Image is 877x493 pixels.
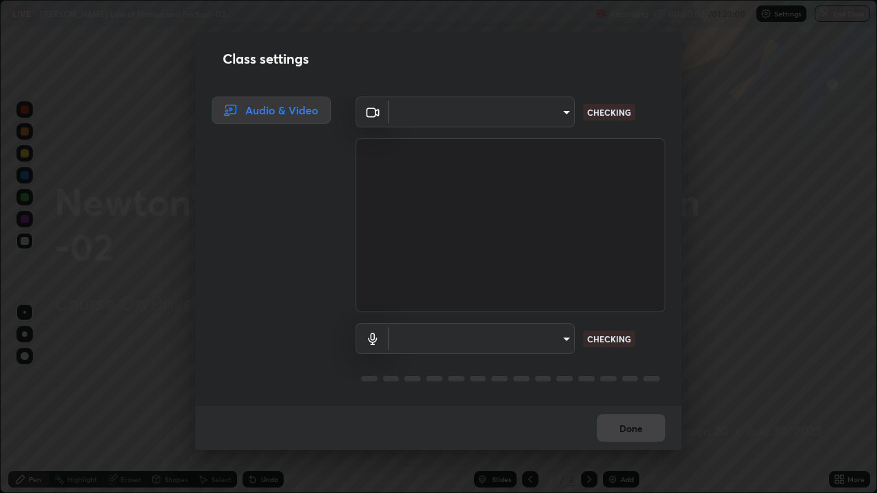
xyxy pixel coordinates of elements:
p: CHECKING [587,333,631,345]
div: ​ [389,97,575,127]
p: CHECKING [587,106,631,118]
div: Audio & Video [212,97,331,124]
div: ​ [389,323,575,354]
h2: Class settings [223,49,309,69]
